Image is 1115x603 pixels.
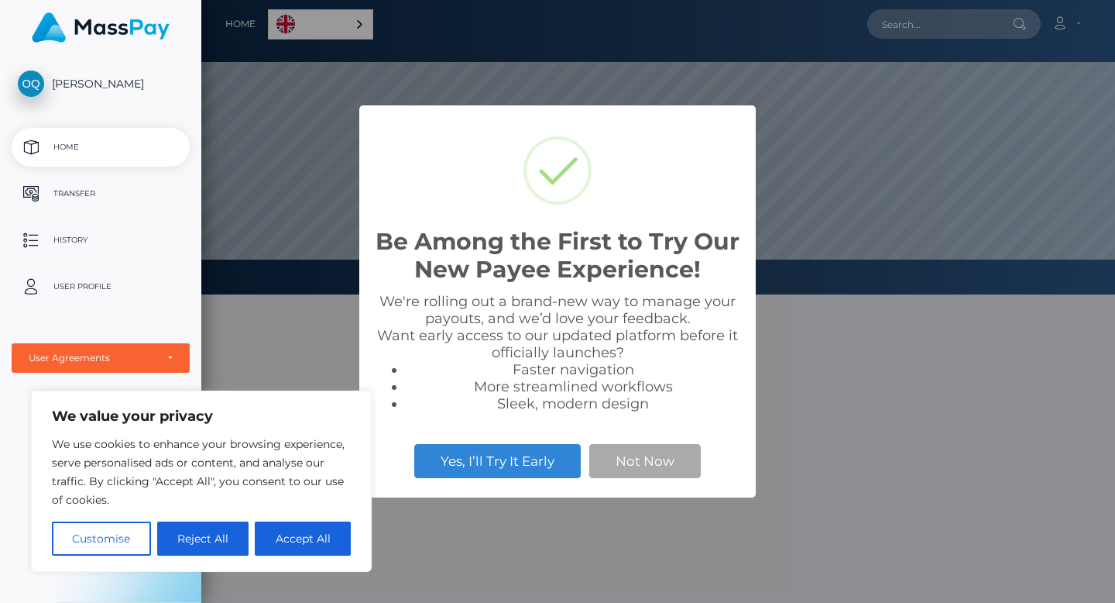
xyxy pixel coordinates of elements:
[406,378,740,395] li: More streamlined workflows
[12,77,190,91] span: [PERSON_NAME]
[31,391,372,572] div: We value your privacy
[414,444,581,478] button: Yes, I’ll Try It Early
[406,361,740,378] li: Faster navigation
[52,407,351,426] p: We value your privacy
[52,435,351,509] p: We use cookies to enhance your browsing experience, serve personalised ads or content, and analys...
[375,293,740,412] div: We're rolling out a brand-new way to manage your payouts, and we’d love your feedback. Want early...
[32,12,170,43] img: MassPay
[18,229,184,252] p: History
[18,275,184,298] p: User Profile
[18,136,184,159] p: Home
[157,522,249,556] button: Reject All
[589,444,701,478] button: Not Now
[375,228,740,284] h2: Be Among the First to Try Our New Payee Experience!
[255,522,351,556] button: Accept All
[52,522,151,556] button: Customise
[18,182,184,205] p: Transfer
[12,343,190,373] button: User Agreements
[406,395,740,412] li: Sleek, modern design
[29,352,156,364] div: User Agreements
